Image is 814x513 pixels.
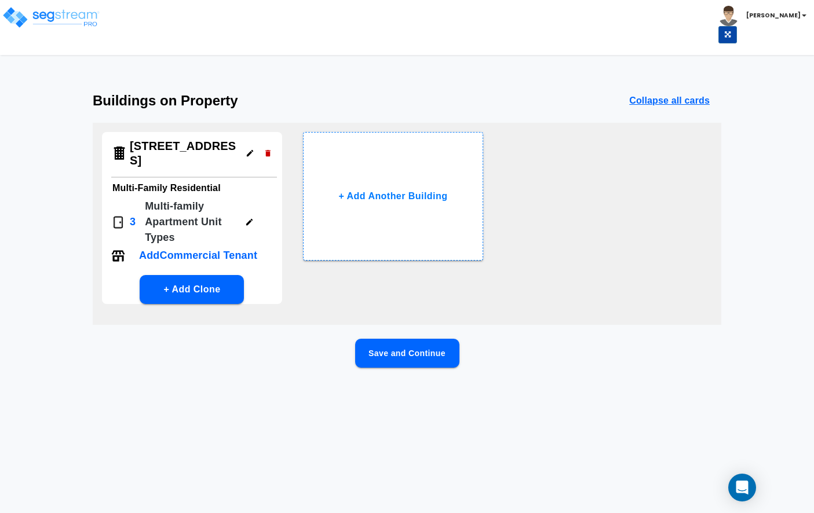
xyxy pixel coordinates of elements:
button: + Add Another Building [303,132,483,261]
img: avatar.png [718,6,739,26]
div: Open Intercom Messenger [728,474,756,501]
img: Door Icon [111,215,125,229]
p: Multi-family Apartment Unit Type s [145,199,236,245]
p: 3 [130,214,136,230]
p: Add Commercial Tenant [139,248,257,263]
img: Building Icon [111,145,127,162]
h4: [STREET_ADDRESS] [130,139,239,167]
img: Tenant Icon [111,249,125,263]
h3: Buildings on Property [93,93,238,109]
img: logo_pro_r.png [2,6,100,29]
h6: Multi-Family Residential [112,180,272,196]
p: Collapse all cards [629,94,710,108]
button: + Add Clone [140,275,244,304]
button: Save and Continue [355,339,459,368]
b: [PERSON_NAME] [746,11,801,20]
